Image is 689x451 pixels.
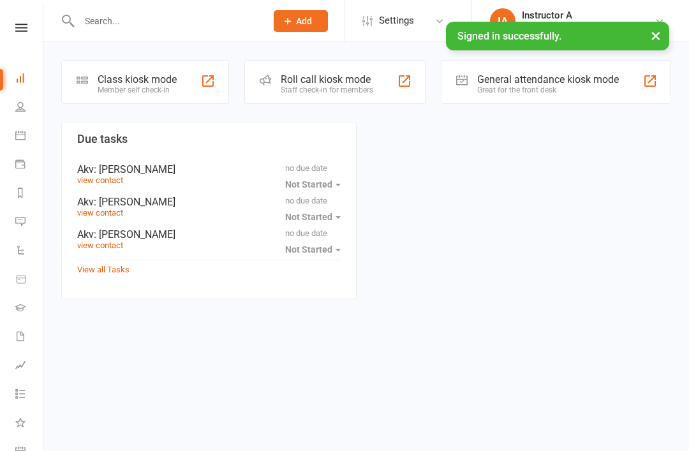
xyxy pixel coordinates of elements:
[94,196,175,208] span: : [PERSON_NAME]
[94,163,175,175] span: : [PERSON_NAME]
[490,8,515,34] div: IA
[15,65,44,94] a: Dashboard
[77,163,341,175] div: Akv
[75,12,257,30] input: Search...
[77,196,341,208] div: Akv
[15,410,44,438] a: What's New
[77,228,341,240] div: Akv
[281,73,373,85] div: Roll call kiosk mode
[274,10,328,32] button: Add
[77,240,123,250] a: view contact
[98,85,177,94] div: Member self check-in
[77,208,123,218] a: view contact
[15,151,44,180] a: Payments
[98,73,177,85] div: Class kiosk mode
[522,21,655,33] div: Head Academy Kung Fu Padstow
[77,133,341,145] h3: Due tasks
[94,228,175,240] span: : [PERSON_NAME]
[77,175,123,185] a: view contact
[477,85,619,94] div: Great for the front desk
[15,94,44,122] a: People
[15,122,44,151] a: Calendar
[77,265,130,274] a: View all Tasks
[457,30,561,42] span: Signed in successfully.
[15,352,44,381] a: Assessments
[644,22,667,49] button: ×
[15,180,44,209] a: Reports
[15,266,44,295] a: Product Sales
[522,10,655,21] div: Instructor A
[296,16,312,26] span: Add
[379,6,414,35] span: Settings
[281,85,373,94] div: Staff check-in for members
[477,73,619,85] div: General attendance kiosk mode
